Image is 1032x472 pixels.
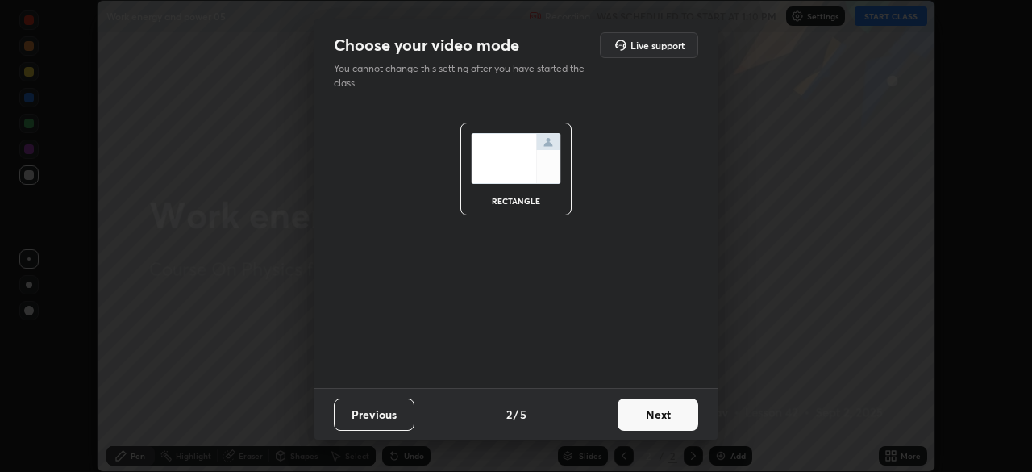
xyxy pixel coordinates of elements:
[334,399,414,431] button: Previous
[520,406,526,423] h4: 5
[630,40,685,50] h5: Live support
[471,133,561,184] img: normalScreenIcon.ae25ed63.svg
[514,406,518,423] h4: /
[334,61,595,90] p: You cannot change this setting after you have started the class
[484,197,548,205] div: rectangle
[506,406,512,423] h4: 2
[618,399,698,431] button: Next
[334,35,519,56] h2: Choose your video mode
